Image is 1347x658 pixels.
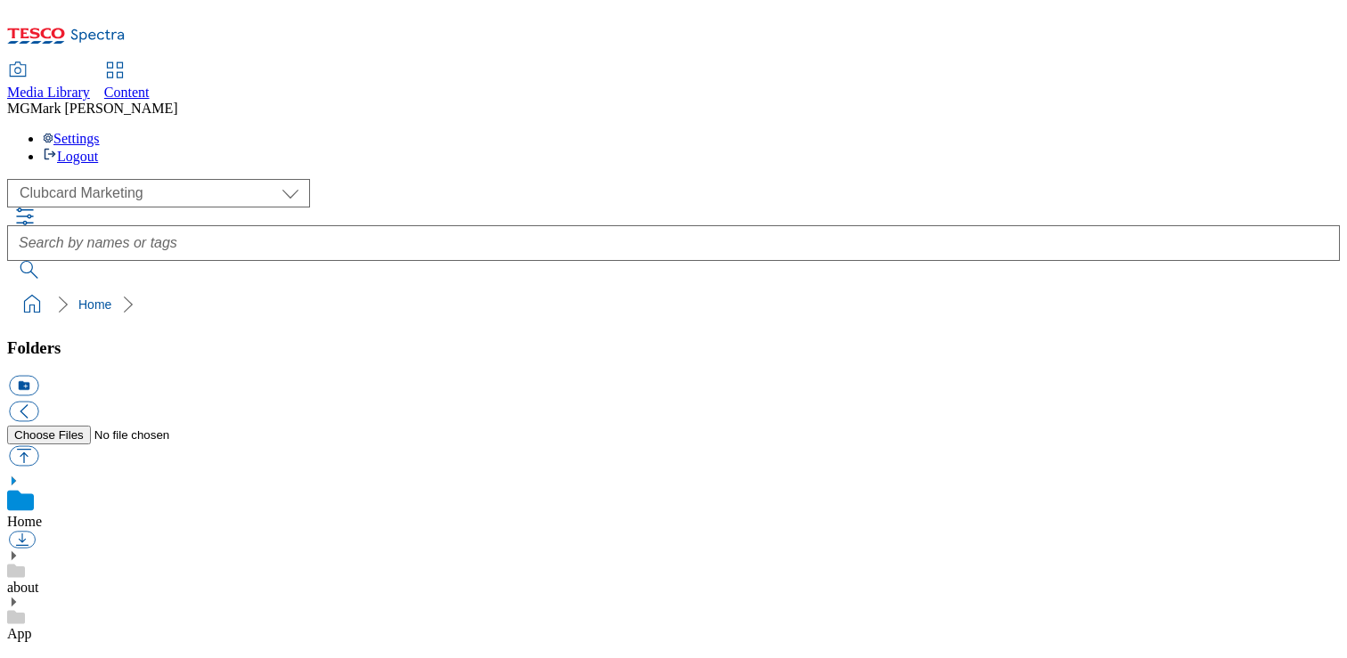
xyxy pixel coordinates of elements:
span: MG [7,101,30,116]
a: Media Library [7,63,90,101]
a: App [7,626,32,641]
a: Settings [43,131,100,146]
a: about [7,580,39,595]
a: home [18,290,46,319]
span: Content [104,85,150,100]
a: Home [7,514,42,529]
h3: Folders [7,338,1340,358]
a: Content [104,63,150,101]
a: Logout [43,149,98,164]
a: Home [78,297,111,312]
span: Media Library [7,85,90,100]
span: Mark [PERSON_NAME] [30,101,178,116]
nav: breadcrumb [7,288,1340,321]
input: Search by names or tags [7,225,1340,261]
